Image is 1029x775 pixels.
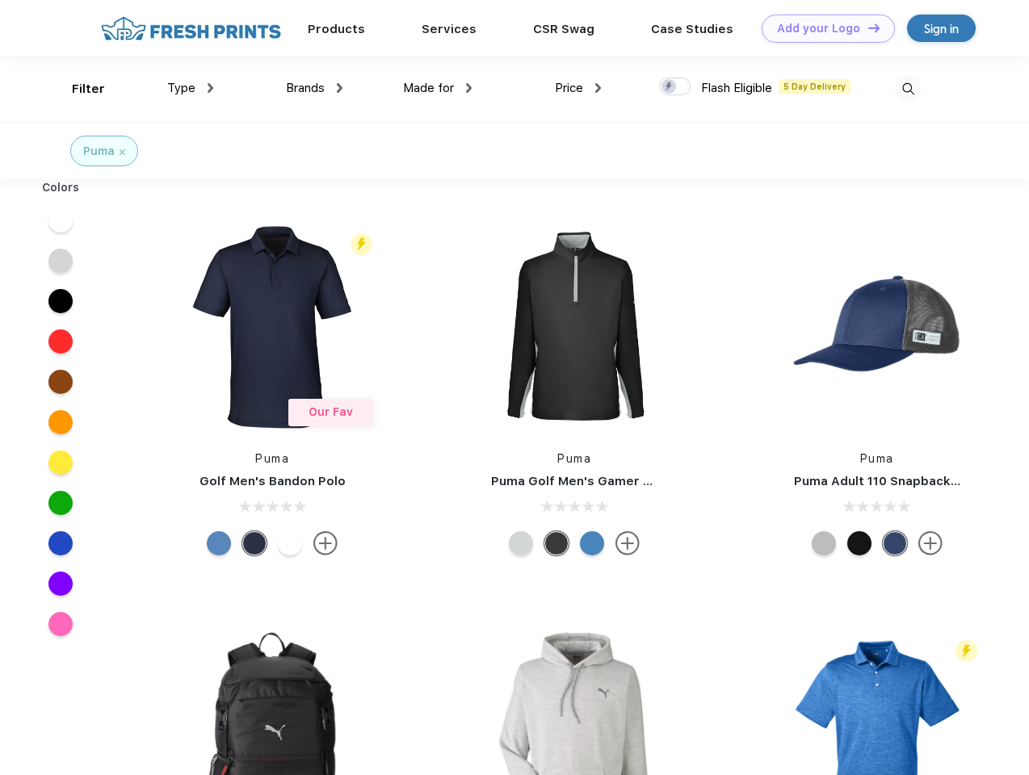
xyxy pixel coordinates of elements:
[701,81,772,95] span: Flash Eligible
[509,531,533,555] div: High Rise
[167,81,195,95] span: Type
[918,531,943,555] img: more.svg
[777,22,860,36] div: Add your Logo
[907,15,976,42] a: Sign in
[491,474,746,488] a: Puma Golf Men's Gamer Golf Quarter-Zip
[924,19,959,38] div: Sign in
[812,531,836,555] div: Quarry with Brt Whit
[337,83,342,93] img: dropdown.png
[895,76,922,103] img: desktop_search.svg
[83,143,115,160] div: Puma
[208,83,213,93] img: dropdown.png
[533,22,594,36] a: CSR Swag
[615,531,640,555] img: more.svg
[242,531,267,555] div: Navy Blazer
[544,531,569,555] div: Puma Black
[883,531,907,555] div: Peacoat with Qut Shd
[847,531,871,555] div: Pma Blk with Pma Blk
[955,640,977,662] img: flash_active_toggle.svg
[580,531,604,555] div: Bright Cobalt
[96,15,286,43] img: fo%20logo%202.webp
[30,179,92,196] div: Colors
[165,220,380,434] img: func=resize&h=266
[278,531,302,555] div: Bright White
[72,80,105,98] div: Filter
[770,220,985,434] img: func=resize&h=266
[779,79,850,94] span: 5 Day Delivery
[422,22,477,36] a: Services
[286,81,325,95] span: Brands
[308,22,365,36] a: Products
[255,452,289,465] a: Puma
[467,220,682,434] img: func=resize&h=266
[120,149,125,155] img: filter_cancel.svg
[199,474,346,488] a: Golf Men's Bandon Polo
[466,83,472,93] img: dropdown.png
[595,83,601,93] img: dropdown.png
[557,452,591,465] a: Puma
[555,81,583,95] span: Price
[868,23,880,32] img: DT
[860,452,894,465] a: Puma
[309,405,353,418] span: Our Fav
[313,531,338,555] img: more.svg
[207,531,231,555] div: Lake Blue
[351,233,372,255] img: flash_active_toggle.svg
[403,81,454,95] span: Made for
